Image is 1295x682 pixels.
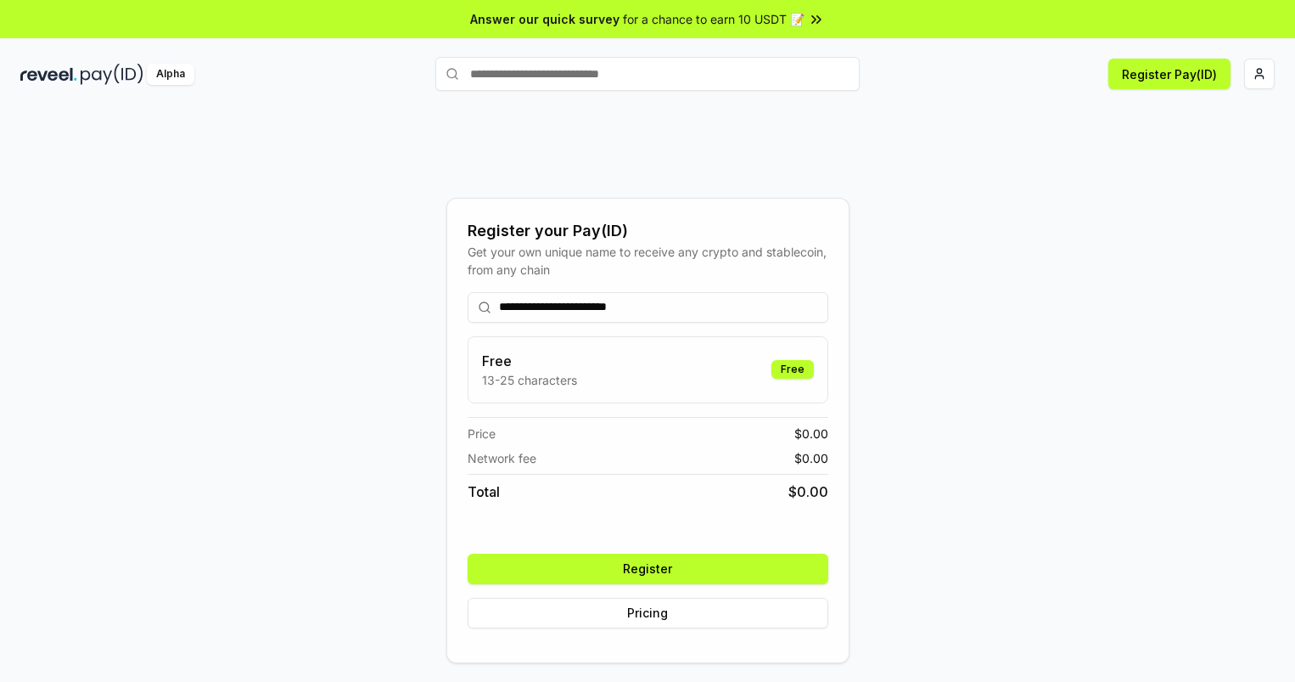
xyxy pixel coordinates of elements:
[482,371,577,389] p: 13-25 characters
[794,449,828,467] span: $ 0.00
[470,10,619,28] span: Answer our quick survey
[468,449,536,467] span: Network fee
[482,351,577,371] h3: Free
[623,10,804,28] span: for a chance to earn 10 USDT 📝
[468,482,500,502] span: Total
[147,64,194,85] div: Alpha
[468,425,496,442] span: Price
[81,64,143,85] img: pay_id
[468,243,828,279] div: Get your own unique name to receive any crypto and stablecoin, from any chain
[20,64,77,85] img: reveel_dark
[788,482,828,502] span: $ 0.00
[468,598,828,628] button: Pricing
[468,554,828,584] button: Register
[771,360,814,379] div: Free
[468,219,828,243] div: Register your Pay(ID)
[794,425,828,442] span: $ 0.00
[1108,59,1231,89] button: Register Pay(ID)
